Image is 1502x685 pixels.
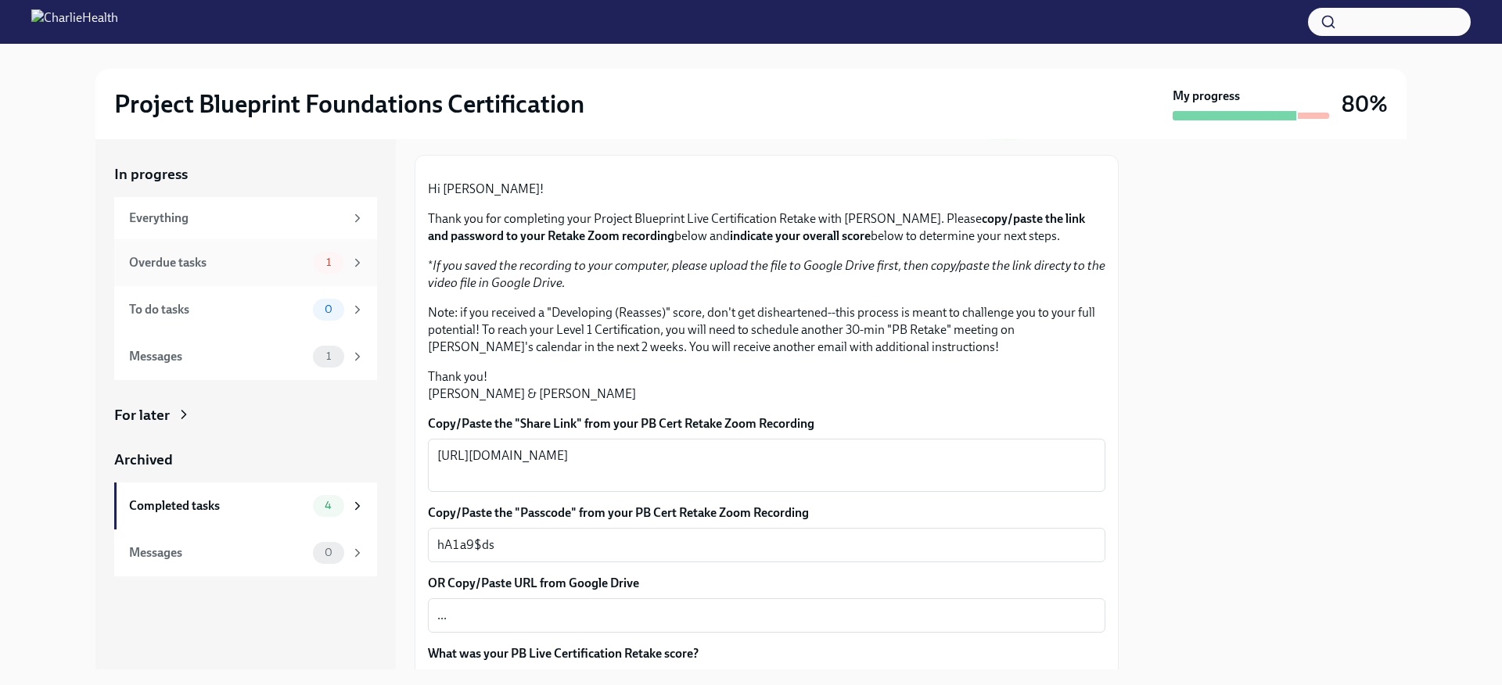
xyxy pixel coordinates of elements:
div: Overdue tasks [129,254,307,271]
label: OR Copy/Paste URL from Google Drive [428,575,1105,592]
a: To do tasks0 [114,286,377,333]
a: Archived [114,450,377,470]
img: CharlieHealth [31,9,118,34]
em: If you saved the recording to your computer, please upload the file to Google Drive first, then c... [428,258,1105,290]
label: What was your PB Live Certification Retake score? [428,645,699,662]
a: Messages1 [114,333,377,380]
div: Completed tasks [129,497,307,515]
div: To do tasks [129,301,307,318]
p: Thank you for completing your Project Blueprint Live Certification Retake with [PERSON_NAME]. Ple... [428,210,1105,245]
p: Note: if you received a "Developing (Reasses)" score, don't get disheartened--this process is mea... [428,304,1105,356]
textarea: ... [437,606,1096,625]
p: Thank you! [PERSON_NAME] & [PERSON_NAME] [428,368,1105,403]
label: Copy/Paste the "Passcode" from your PB Cert Retake Zoom Recording [428,504,1105,522]
a: Completed tasks4 [114,482,377,529]
a: Messages0 [114,529,377,576]
label: Copy/Paste the "Share Link" from your PB Cert Retake Zoom Recording [428,415,1105,432]
a: In progress [114,164,377,185]
span: 1 [317,350,340,362]
span: 0 [315,303,342,315]
span: 1 [317,256,340,268]
h3: 80% [1342,90,1388,118]
h2: Project Blueprint Foundations Certification [114,88,584,120]
div: Messages [129,348,307,365]
a: Overdue tasks1 [114,239,377,286]
strong: indicate your overall score [730,228,871,243]
textarea: hA1a9$ds [437,536,1096,554]
span: 4 [315,500,341,511]
div: For later [114,405,170,425]
span: 0 [315,547,342,558]
textarea: [URL][DOMAIN_NAME] [437,447,1096,484]
strong: My progress [1173,88,1240,105]
a: Everything [114,197,377,239]
a: For later [114,405,377,425]
div: Messages [129,544,307,561]
p: Hi [PERSON_NAME]! [428,181,1105,198]
div: Everything [129,210,344,227]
